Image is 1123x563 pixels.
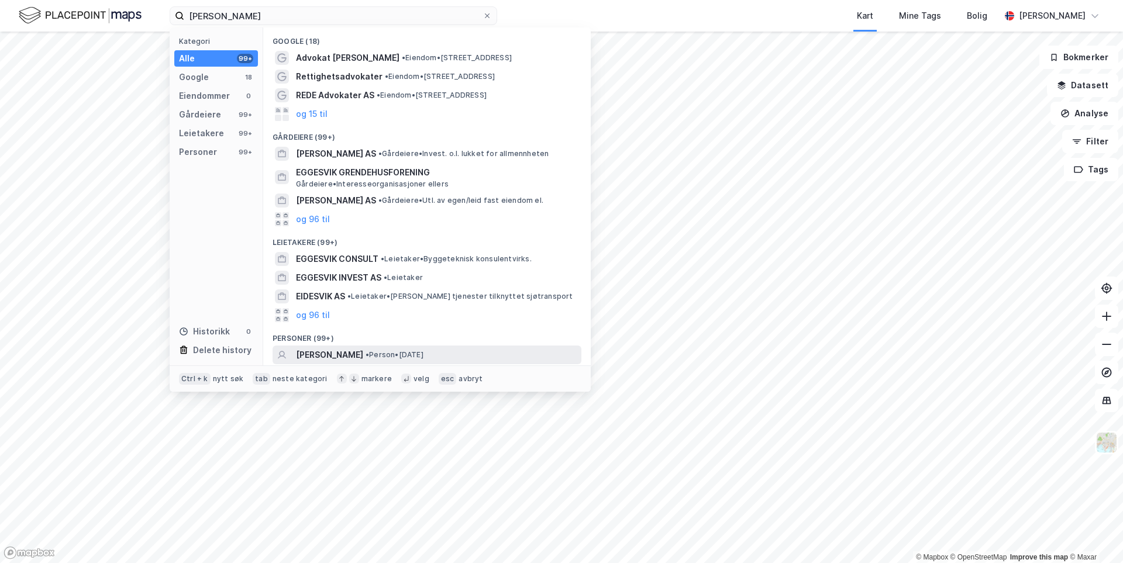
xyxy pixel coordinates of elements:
div: tab [253,373,270,385]
iframe: Chat Widget [1065,507,1123,563]
span: Gårdeiere • Invest. o.l. lukket for allmennheten [378,149,549,158]
div: Gårdeiere (99+) [263,123,591,144]
span: EGGESVIK INVEST AS [296,271,381,285]
span: • [381,254,384,263]
div: Google (18) [263,27,591,49]
span: Eiendom • [STREET_ADDRESS] [377,91,487,100]
span: Eiendom • [STREET_ADDRESS] [385,72,495,81]
span: Gårdeiere • Interesseorganisasjoner ellers [296,179,449,189]
span: EGGESVIK CONSULT [296,252,378,266]
div: Google [179,70,209,84]
span: Leietaker • Byggeteknisk konsulentvirks. [381,254,532,264]
span: • [402,53,405,62]
img: Z [1096,431,1118,454]
span: [PERSON_NAME] AS [296,194,376,208]
button: Bokmerker [1039,46,1118,69]
div: neste kategori [273,374,328,384]
span: Rettighetsadvokater [296,70,383,84]
span: EGGESVIK GRENDEHUSFORENING [296,165,577,179]
span: • [377,91,380,99]
div: 18 [244,72,253,82]
span: • [366,350,369,359]
div: 0 [244,91,253,101]
a: OpenStreetMap [950,553,1007,561]
div: 0 [244,327,253,336]
div: Kart [857,9,873,23]
div: Personer [179,145,217,159]
div: Ctrl + k [179,373,211,385]
button: og 96 til [296,212,330,226]
div: esc [439,373,457,385]
div: Gårdeiere [179,108,221,122]
span: Leietaker • [PERSON_NAME] tjenester tilknyttet sjøtransport [347,292,573,301]
div: Mine Tags [899,9,941,23]
div: velg [414,374,429,384]
span: Gårdeiere • Utl. av egen/leid fast eiendom el. [378,196,543,205]
div: 99+ [237,54,253,63]
span: [PERSON_NAME] AS [296,147,376,161]
img: logo.f888ab2527a4732fd821a326f86c7f29.svg [19,5,142,26]
div: nytt søk [213,374,244,384]
button: Tags [1064,158,1118,181]
div: 99+ [237,110,253,119]
span: Eiendom • [STREET_ADDRESS] [402,53,512,63]
div: Leietakere (99+) [263,229,591,250]
div: Kategori [179,37,258,46]
span: • [384,273,387,282]
div: Bolig [967,9,987,23]
a: Mapbox [916,553,948,561]
div: Delete history [193,343,252,357]
span: • [378,149,382,158]
div: Alle [179,51,195,65]
span: Leietaker [384,273,423,282]
div: markere [361,374,392,384]
input: Søk på adresse, matrikkel, gårdeiere, leietakere eller personer [184,7,483,25]
button: Datasett [1047,74,1118,97]
div: Kontrollprogram for chat [1065,507,1123,563]
span: Advokat [PERSON_NAME] [296,51,399,65]
div: Personer (99+) [263,324,591,346]
span: EIDESVIK AS [296,289,345,303]
span: [PERSON_NAME] [296,348,363,362]
span: • [378,196,382,205]
div: Eiendommer [179,89,230,103]
span: • [385,72,388,81]
a: Improve this map [1010,553,1068,561]
button: Analyse [1050,102,1118,125]
div: Leietakere [179,126,224,140]
span: REDE Advokater AS [296,88,374,102]
div: 99+ [237,147,253,157]
button: og 15 til [296,107,328,121]
button: Filter [1062,130,1118,153]
div: [PERSON_NAME] [1019,9,1086,23]
div: avbryt [459,374,483,384]
span: Person • [DATE] [366,350,423,360]
a: Mapbox homepage [4,546,55,559]
div: 99+ [237,129,253,138]
button: og 96 til [296,308,330,322]
div: Historikk [179,324,230,339]
span: • [347,292,351,301]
